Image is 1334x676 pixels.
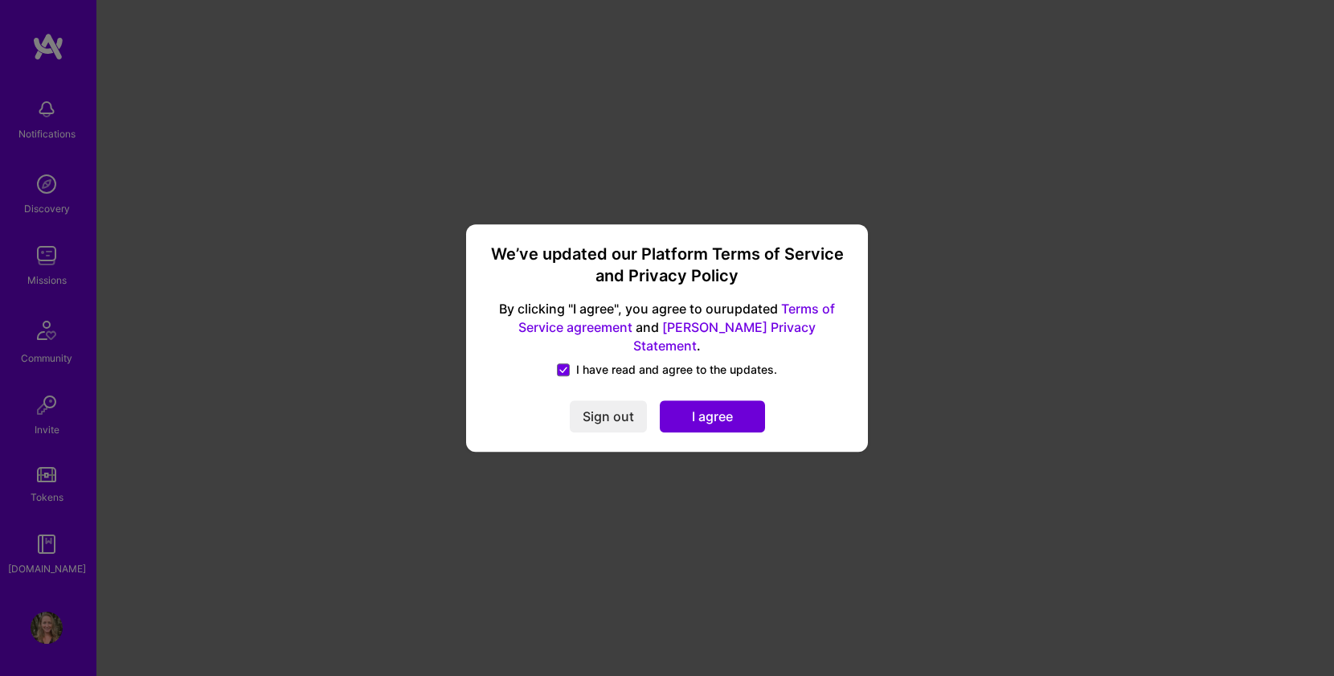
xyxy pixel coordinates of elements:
[485,244,849,288] h3: We’ve updated our Platform Terms of Service and Privacy Policy
[633,319,816,354] a: [PERSON_NAME] Privacy Statement
[570,400,647,432] button: Sign out
[576,362,777,378] span: I have read and agree to the updates.
[485,301,849,356] span: By clicking "I agree", you agree to our updated and .
[660,400,765,432] button: I agree
[518,301,835,336] a: Terms of Service agreement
